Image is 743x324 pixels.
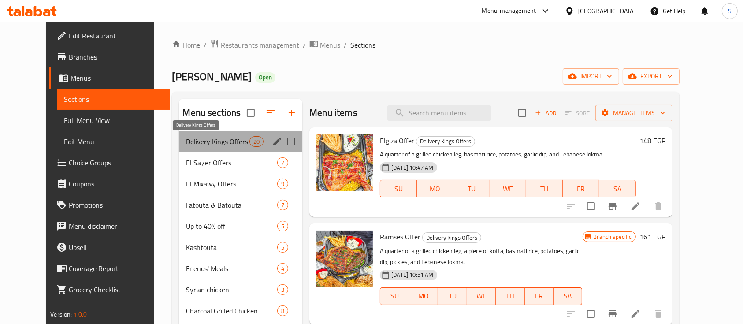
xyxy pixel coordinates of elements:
[316,134,373,191] img: Elgiza Offer
[387,105,491,121] input: search
[528,290,550,302] span: FR
[531,106,560,120] span: Add item
[249,136,264,147] div: items
[557,290,579,302] span: SA
[316,231,373,287] img: Ramses Offer
[278,159,288,167] span: 7
[278,180,288,188] span: 9
[320,40,340,50] span: Menus
[380,246,582,268] p: A quarter of a grilled chicken leg, a piece of kofta, basmati rice, potatoes, garlic dip, pickles...
[560,106,595,120] span: Select section first
[413,290,435,302] span: MO
[69,157,163,168] span: Choice Groups
[179,279,302,300] div: Syrian chicken3
[344,40,347,50] li: /
[69,30,163,41] span: Edit Restaurant
[639,231,665,243] h6: 161 EGP
[648,196,669,217] button: delete
[278,307,288,315] span: 8
[179,258,302,279] div: Friends' Meals4
[69,52,163,62] span: Branches
[630,201,641,212] a: Edit menu item
[590,233,635,241] span: Branch specific
[384,182,413,195] span: SU
[179,194,302,216] div: Fatouta & Batouta7
[278,264,288,273] span: 4
[74,309,87,320] span: 1.0.0
[69,221,163,231] span: Menu disclaimer
[49,237,170,258] a: Upsell
[186,179,277,189] span: El Mixawy Offers
[172,40,200,50] a: Home
[49,173,170,194] a: Coupons
[554,287,582,305] button: SA
[241,104,260,122] span: Select all sections
[186,242,277,253] div: Kashtouta
[526,180,563,197] button: TH
[186,305,277,316] span: Charcoal Grilled Chicken
[578,6,636,16] div: [GEOGRAPHIC_DATA]
[602,108,665,119] span: Manage items
[186,284,277,295] span: Syrian chicken
[494,182,523,195] span: WE
[57,131,170,152] a: Edit Menu
[69,284,163,295] span: Grocery Checklist
[64,94,163,104] span: Sections
[69,263,163,274] span: Coverage Report
[623,68,680,85] button: export
[71,73,163,83] span: Menus
[409,287,438,305] button: MO
[630,71,672,82] span: export
[277,284,288,295] div: items
[172,67,252,86] span: [PERSON_NAME]
[350,40,375,50] span: Sections
[388,271,437,279] span: [DATE] 10:51 AM
[416,136,475,146] span: Delivery Kings Offers
[179,152,302,173] div: El Sa7er Offers7
[49,152,170,173] a: Choice Groups
[278,286,288,294] span: 3
[277,221,288,231] div: items
[277,179,288,189] div: items
[278,201,288,209] span: 7
[271,135,284,148] button: edit
[255,74,275,81] span: Open
[380,287,409,305] button: SU
[453,180,490,197] button: TU
[260,102,281,123] span: Sort sections
[64,136,163,147] span: Edit Menu
[380,180,417,197] button: SU
[49,279,170,300] a: Grocery Checklist
[380,134,414,147] span: Elgiza Offer
[482,6,536,16] div: Menu-management
[380,149,635,160] p: A quarter of a grilled chicken leg, basmati rice, potatoes, garlic dip, and Lebanese lokma.
[49,25,170,46] a: Edit Restaurant
[599,180,636,197] button: SA
[563,180,599,197] button: FR
[179,216,302,237] div: Up to 40% off5
[496,287,524,305] button: TH
[57,110,170,131] a: Full Menu View
[179,237,302,258] div: Kashtouta5
[179,173,302,194] div: El Mixawy Offers9
[186,136,249,147] span: Delivery Kings Offers
[471,290,492,302] span: WE
[416,136,475,147] div: Delivery Kings Offers
[179,300,302,321] div: Charcoal Grilled Chicken8
[513,104,531,122] span: Select section
[278,243,288,252] span: 5
[277,242,288,253] div: items
[250,138,263,146] span: 20
[277,200,288,210] div: items
[442,290,463,302] span: TU
[423,233,481,243] span: Delivery Kings Offers
[309,106,357,119] h2: Menu items
[186,200,277,210] div: Fatouta & Batouta
[69,179,163,189] span: Coupons
[204,40,207,50] li: /
[277,305,288,316] div: items
[49,67,170,89] a: Menus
